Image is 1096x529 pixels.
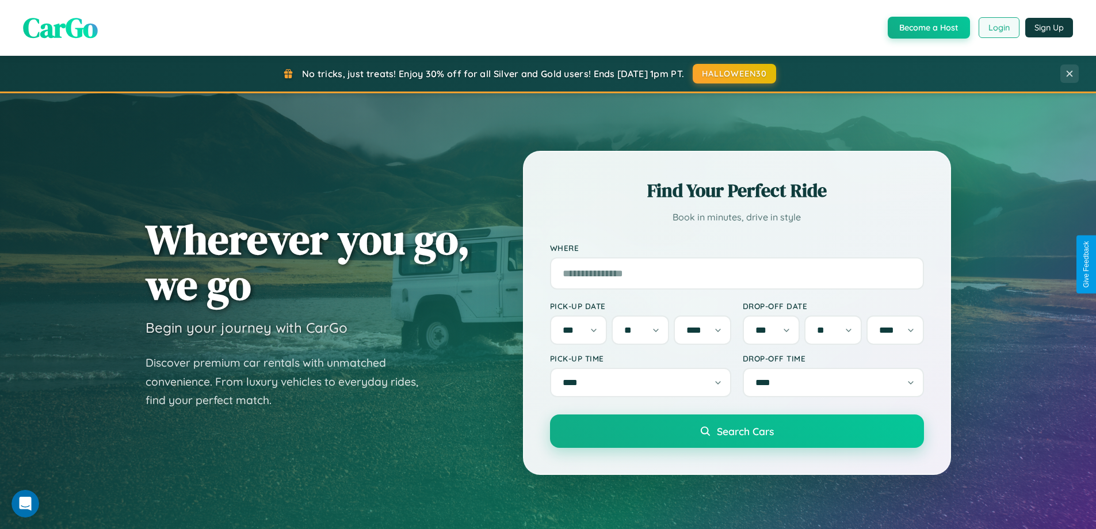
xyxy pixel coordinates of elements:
[979,17,1019,38] button: Login
[1082,241,1090,288] div: Give Feedback
[302,68,684,79] span: No tricks, just treats! Enjoy 30% off for all Silver and Gold users! Ends [DATE] 1pm PT.
[12,490,39,517] iframe: Intercom live chat
[550,178,924,203] h2: Find Your Perfect Ride
[743,301,924,311] label: Drop-off Date
[888,17,970,39] button: Become a Host
[550,243,924,253] label: Where
[1025,18,1073,37] button: Sign Up
[146,216,470,307] h1: Wherever you go, we go
[717,425,774,437] span: Search Cars
[550,353,731,363] label: Pick-up Time
[550,209,924,226] p: Book in minutes, drive in style
[550,414,924,448] button: Search Cars
[23,9,98,47] span: CarGo
[550,301,731,311] label: Pick-up Date
[146,353,433,410] p: Discover premium car rentals with unmatched convenience. From luxury vehicles to everyday rides, ...
[146,319,347,336] h3: Begin your journey with CarGo
[743,353,924,363] label: Drop-off Time
[693,64,776,83] button: HALLOWEEN30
